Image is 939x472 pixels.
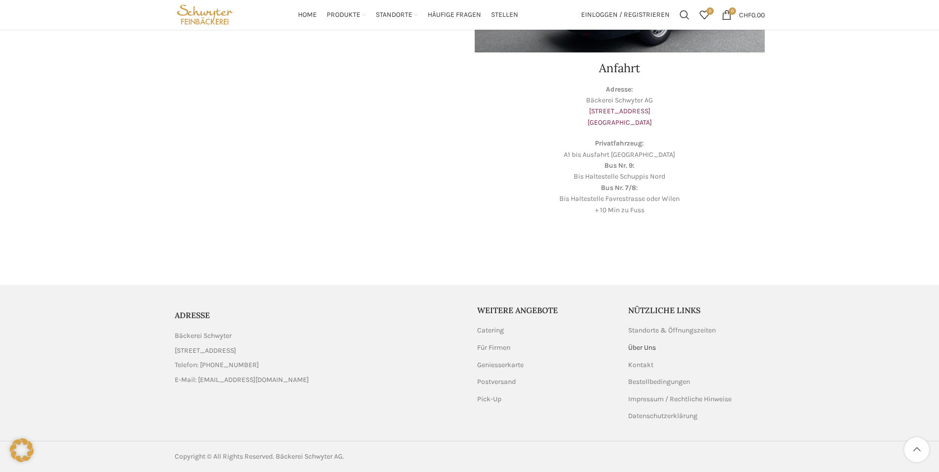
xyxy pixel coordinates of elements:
[576,5,675,25] a: Einloggen / Registrieren
[175,345,236,356] span: [STREET_ADDRESS]
[477,360,525,370] a: Geniesserkarte
[327,10,360,20] span: Produkte
[175,330,232,341] span: Bäckerei Schwyter
[298,5,317,25] a: Home
[628,377,691,387] a: Bestellbedingungen
[628,360,654,370] a: Kontakt
[240,5,576,25] div: Main navigation
[477,394,502,404] a: Pick-Up
[376,5,418,25] a: Standorte
[694,5,714,25] div: Meine Wunschliste
[628,343,657,353] a: Über Uns
[628,394,733,404] a: Impressum / Rechtliche Hinweise
[376,10,412,20] span: Standorte
[601,184,638,192] strong: Bus Nr. 7/8:
[428,5,481,25] a: Häufige Fragen
[595,139,644,147] strong: Privatfahrzeug:
[491,5,518,25] a: Stellen
[628,305,765,316] h5: Nützliche Links
[477,377,517,387] a: Postversand
[175,62,465,211] iframe: bäckerei schwyter schuppis
[628,411,698,421] a: Datenschutzerklärung
[327,5,366,25] a: Produkte
[475,62,765,74] h2: Anfahrt
[706,7,714,15] span: 0
[604,161,635,170] strong: Bus Nr. 9:
[428,10,481,20] span: Häufige Fragen
[175,360,462,371] a: List item link
[477,343,511,353] a: Für Firmen
[491,10,518,20] span: Stellen
[606,85,633,94] strong: Adresse:
[675,5,694,25] a: Suchen
[175,375,462,385] a: List item link
[904,437,929,462] a: Scroll to top button
[694,5,714,25] a: 0
[175,451,465,462] div: Copyright © All Rights Reserved. Bäckerei Schwyter AG.
[717,5,770,25] a: 0 CHF0.00
[739,10,765,19] bdi: 0.00
[588,107,652,126] a: [STREET_ADDRESS][GEOGRAPHIC_DATA]
[298,10,317,20] span: Home
[475,138,765,216] p: A1 bis Ausfahrt [GEOGRAPHIC_DATA] Bis Haltestelle Schuppis Nord Bis Haltestelle Favrestrasse oder...
[475,84,765,129] p: Bäckerei Schwyter AG
[477,305,614,316] h5: Weitere Angebote
[581,11,670,18] span: Einloggen / Registrieren
[739,10,751,19] span: CHF
[175,310,210,320] span: ADRESSE
[477,326,505,335] a: Catering
[175,10,236,18] a: Site logo
[729,7,736,15] span: 0
[628,326,717,335] a: Standorte & Öffnungszeiten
